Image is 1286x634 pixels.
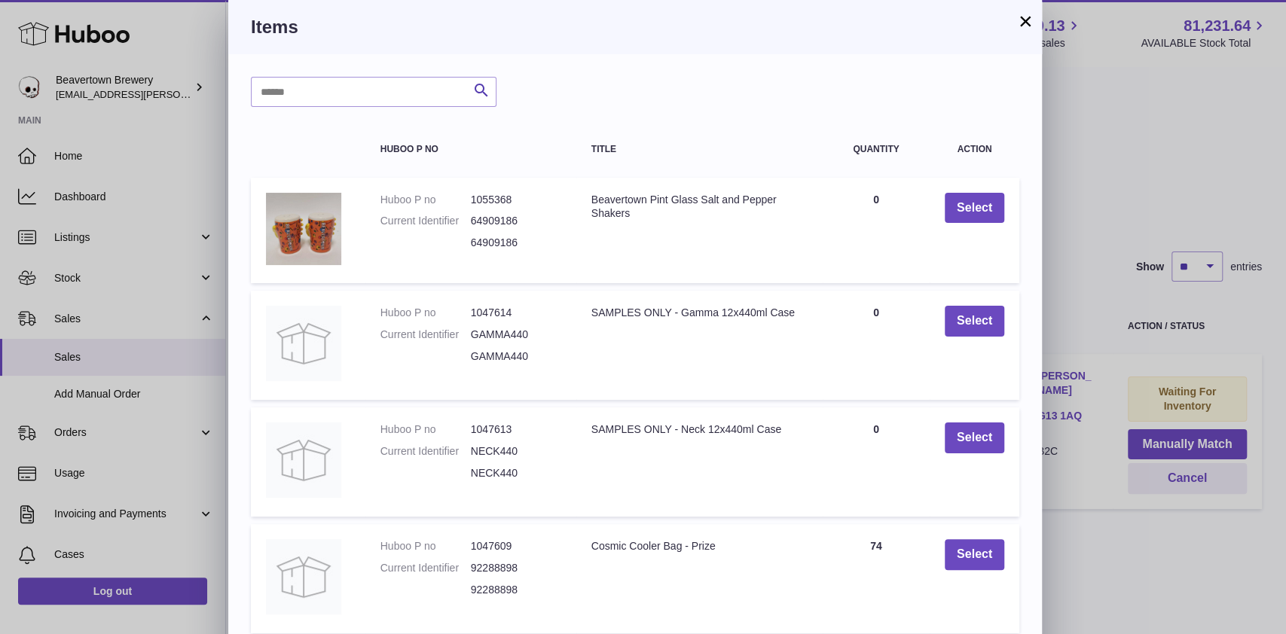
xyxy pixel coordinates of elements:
td: 0 [823,178,930,284]
img: Beavertown Pint Glass Salt and Pepper Shakers [266,193,341,265]
dt: Current Identifier [380,444,471,459]
dd: 1047609 [471,539,561,553]
dd: NECK440 [471,444,561,459]
dd: GAMMA440 [471,328,561,342]
img: SAMPLES ONLY - Neck 12x440ml Case [266,422,341,498]
dd: 64909186 [471,214,561,228]
div: Beavertown Pint Glass Salt and Pepper Shakers [591,193,808,221]
button: × [1016,12,1034,30]
dt: Huboo P no [380,306,471,320]
dd: 92288898 [471,561,561,575]
button: Select [945,422,1004,453]
h3: Items [251,15,1019,39]
button: Select [945,539,1004,570]
dt: Current Identifier [380,214,471,228]
img: SAMPLES ONLY - Gamma 12x440ml Case [266,306,341,381]
dt: Huboo P no [380,539,471,553]
dt: Huboo P no [380,422,471,437]
dt: Huboo P no [380,193,471,207]
th: Huboo P no [365,130,576,169]
td: 0 [823,407,930,517]
dd: 1047614 [471,306,561,320]
th: Action [930,130,1019,169]
dt: Current Identifier [380,561,471,575]
th: Title [576,130,823,169]
div: SAMPLES ONLY - Gamma 12x440ml Case [591,306,808,320]
dd: 1047613 [471,422,561,437]
img: Cosmic Cooler Bag - Prize [266,539,341,614]
th: Quantity [823,130,930,169]
button: Select [945,193,1004,224]
td: 74 [823,524,930,633]
dd: 64909186 [471,236,561,250]
div: SAMPLES ONLY - Neck 12x440ml Case [591,422,808,437]
dd: 1055368 [471,193,561,207]
dd: GAMMA440 [471,349,561,364]
dt: Current Identifier [380,328,471,342]
dd: NECK440 [471,466,561,480]
button: Select [945,306,1004,337]
dd: 92288898 [471,583,561,597]
div: Cosmic Cooler Bag - Prize [591,539,808,553]
td: 0 [823,291,930,400]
